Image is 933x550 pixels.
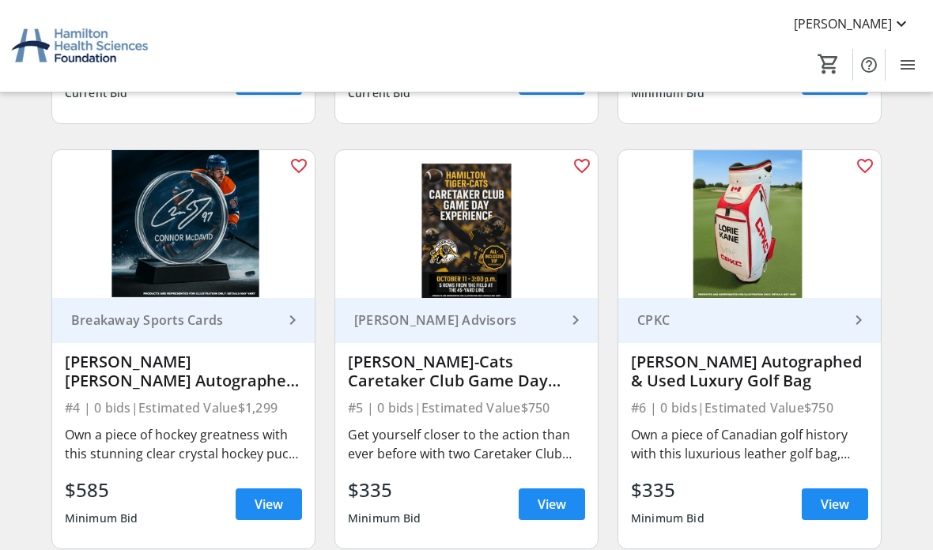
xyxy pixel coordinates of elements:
[348,352,585,390] div: [PERSON_NAME]-Cats Caretaker Club Game Day Experience
[631,397,868,419] div: #6 | 0 bids | Estimated Value $750
[65,79,128,107] div: Current Bid
[236,488,302,520] a: View
[65,312,283,328] div: Breakaway Sports Cards
[566,311,585,330] mat-icon: keyboard_arrow_right
[65,352,302,390] div: [PERSON_NAME] [PERSON_NAME] Autographed Crystal Hockey Puck
[618,298,881,343] a: CPKC
[631,504,704,533] div: Minimum Bid
[821,495,849,514] span: View
[65,397,302,419] div: #4 | 0 bids | Estimated Value $1,299
[65,504,138,533] div: Minimum Bid
[856,156,874,175] mat-icon: favorite_outline
[348,425,585,463] div: Get yourself closer to the action than ever before with two Caretaker Club tickets to the [PERSON...
[335,298,598,343] a: [PERSON_NAME] Advisors
[631,476,704,504] div: $335
[631,79,704,107] div: Minimum Bid
[9,6,150,85] img: Hamilton Health Sciences Foundation's Logo
[289,156,308,175] mat-icon: favorite_outline
[631,312,849,328] div: CPKC
[348,504,421,533] div: Minimum Bid
[65,476,138,504] div: $585
[802,63,868,95] a: View
[519,63,585,95] a: View
[236,63,302,95] a: View
[631,352,868,390] div: [PERSON_NAME] Autographed & Used Luxury Golf Bag
[849,311,868,330] mat-icon: keyboard_arrow_right
[794,14,892,33] span: [PERSON_NAME]
[348,79,411,107] div: Current Bid
[892,49,924,81] button: Menu
[283,311,302,330] mat-icon: keyboard_arrow_right
[853,49,885,81] button: Help
[538,495,566,514] span: View
[348,312,566,328] div: [PERSON_NAME] Advisors
[814,50,843,78] button: Cart
[631,425,868,463] div: Own a piece of Canadian golf history with this luxurious leather golf bag, personally used and au...
[255,495,283,514] span: View
[335,150,598,298] img: Hamilton Tiger-Cats Caretaker Club Game Day Experience
[52,150,315,298] img: Connor McDavid Autographed Crystal Hockey Puck
[618,150,881,298] img: Lorie Kane Autographed & Used Luxury Golf Bag
[781,11,924,36] button: [PERSON_NAME]
[52,298,315,343] a: Breakaway Sports Cards
[348,476,421,504] div: $335
[519,488,585,520] a: View
[65,425,302,463] div: Own a piece of hockey greatness with this stunning clear crystal hockey puck, sand-carved and per...
[802,488,868,520] a: View
[572,156,591,175] mat-icon: favorite_outline
[348,397,585,419] div: #5 | 0 bids | Estimated Value $750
